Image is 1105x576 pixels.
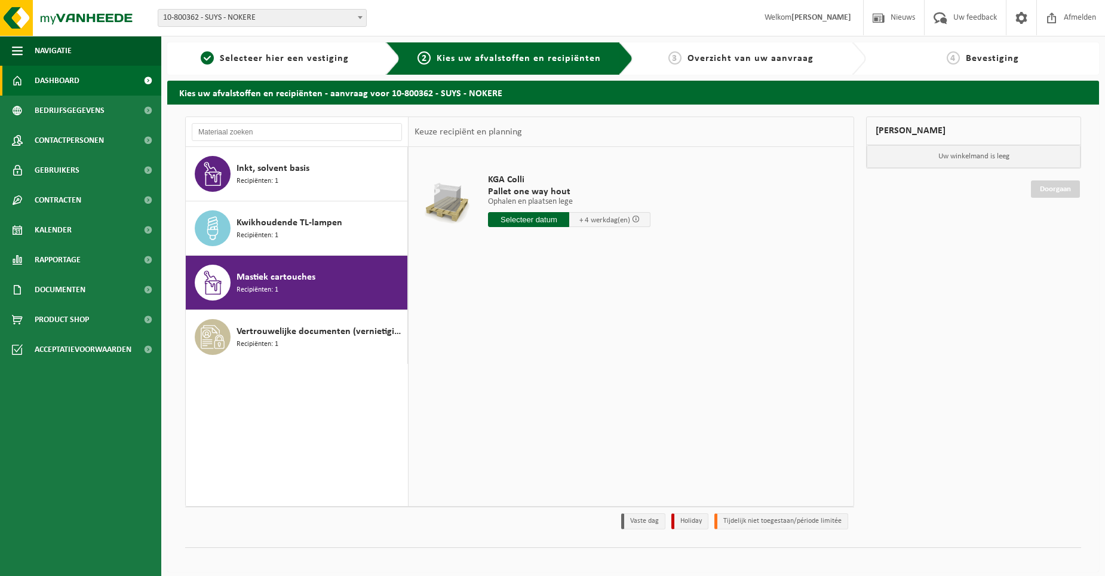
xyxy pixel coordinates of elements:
[158,10,366,26] span: 10-800362 - SUYS - NOKERE
[687,54,814,63] span: Overzicht van uw aanvraag
[714,513,848,529] li: Tijdelijk niet toegestaan/période limitée
[167,81,1099,104] h2: Kies uw afvalstoffen en recipiënten - aanvraag voor 10-800362 - SUYS - NOKERE
[201,51,214,65] span: 1
[173,51,376,66] a: 1Selecteer hier een vestiging
[186,147,408,201] button: Inkt, solvent basis Recipiënten: 1
[192,123,402,141] input: Materiaal zoeken
[158,9,367,27] span: 10-800362 - SUYS - NOKERE
[237,339,278,350] span: Recipiënten: 1
[35,335,131,364] span: Acceptatievoorwaarden
[35,185,81,215] span: Contracten
[186,256,408,310] button: Mastiek cartouches Recipiënten: 1
[947,51,960,65] span: 4
[621,513,665,529] li: Vaste dag
[237,324,404,339] span: Vertrouwelijke documenten (vernietiging - recyclage)
[867,145,1081,168] p: Uw winkelmand is leeg
[791,13,851,22] strong: [PERSON_NAME]
[488,198,650,206] p: Ophalen en plaatsen lege
[35,125,104,155] span: Contactpersonen
[1031,180,1080,198] a: Doorgaan
[418,51,431,65] span: 2
[409,117,528,147] div: Keuze recipiënt en planning
[35,275,85,305] span: Documenten
[237,230,278,241] span: Recipiënten: 1
[35,155,79,185] span: Gebruikers
[35,305,89,335] span: Product Shop
[237,270,315,284] span: Mastiek cartouches
[488,174,650,186] span: KGA Colli
[966,54,1019,63] span: Bevestiging
[35,36,72,66] span: Navigatie
[186,201,408,256] button: Kwikhoudende TL-lampen Recipiënten: 1
[35,215,72,245] span: Kalender
[668,51,682,65] span: 3
[579,216,630,224] span: + 4 werkdag(en)
[671,513,708,529] li: Holiday
[35,245,81,275] span: Rapportage
[437,54,601,63] span: Kies uw afvalstoffen en recipiënten
[866,117,1081,145] div: [PERSON_NAME]
[237,216,342,230] span: Kwikhoudende TL-lampen
[220,54,349,63] span: Selecteer hier een vestiging
[237,161,309,176] span: Inkt, solvent basis
[35,96,105,125] span: Bedrijfsgegevens
[186,310,408,364] button: Vertrouwelijke documenten (vernietiging - recyclage) Recipiënten: 1
[237,176,278,187] span: Recipiënten: 1
[488,186,650,198] span: Pallet one way hout
[35,66,79,96] span: Dashboard
[237,284,278,296] span: Recipiënten: 1
[488,212,569,227] input: Selecteer datum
